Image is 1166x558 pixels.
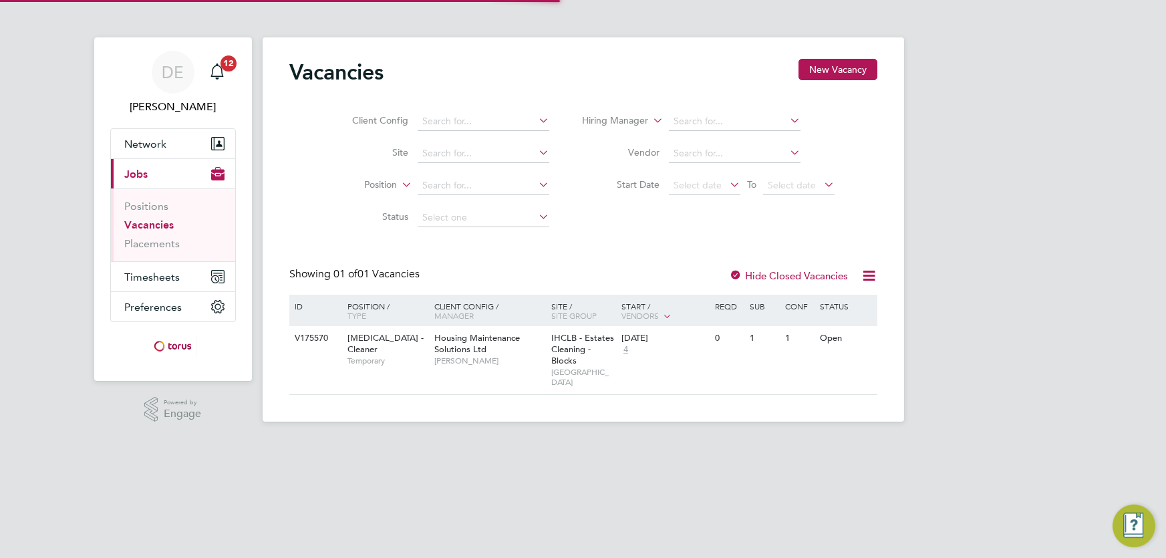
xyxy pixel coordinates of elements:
[320,178,397,192] label: Position
[331,211,408,223] label: Status
[94,37,252,381] nav: Main navigation
[434,356,545,366] span: [PERSON_NAME]
[551,310,597,321] span: Site Group
[291,295,338,317] div: ID
[729,269,848,282] label: Hide Closed Vacancies
[333,267,420,281] span: 01 Vacancies
[331,146,408,158] label: Site
[110,51,236,115] a: DE[PERSON_NAME]
[289,267,422,281] div: Showing
[621,333,708,344] div: [DATE]
[551,332,614,366] span: IHCLB - Estates Cleaning - Blocks
[333,267,357,281] span: 01 of
[669,112,800,131] input: Search for...
[798,59,877,80] button: New Vacancy
[712,326,746,351] div: 0
[418,176,549,195] input: Search for...
[164,408,201,420] span: Engage
[124,271,180,283] span: Timesheets
[111,262,235,291] button: Timesheets
[110,99,236,115] span: Danielle Ebden
[621,310,659,321] span: Vendors
[111,292,235,321] button: Preferences
[221,55,237,72] span: 12
[124,168,148,180] span: Jobs
[124,237,180,250] a: Placements
[124,301,182,313] span: Preferences
[431,295,548,327] div: Client Config /
[111,129,235,158] button: Network
[434,310,474,321] span: Manager
[337,295,431,327] div: Position /
[418,208,549,227] input: Select one
[144,397,201,422] a: Powered byEngage
[418,112,549,131] input: Search for...
[583,178,660,190] label: Start Date
[347,356,428,366] span: Temporary
[674,179,722,191] span: Select date
[291,326,338,351] div: V175570
[817,326,875,351] div: Open
[124,138,166,150] span: Network
[669,144,800,163] input: Search for...
[347,332,424,355] span: [MEDICAL_DATA] - Cleaner
[204,51,231,94] a: 12
[618,295,712,328] div: Start /
[548,295,618,327] div: Site /
[124,200,168,213] a: Positions
[111,159,235,188] button: Jobs
[782,295,817,317] div: Conf
[331,114,408,126] label: Client Config
[164,397,201,408] span: Powered by
[111,188,235,261] div: Jobs
[347,310,366,321] span: Type
[743,176,760,193] span: To
[289,59,384,86] h2: Vacancies
[782,326,817,351] div: 1
[434,332,520,355] span: Housing Maintenance Solutions Ltd
[621,344,630,356] span: 4
[712,295,746,317] div: Reqd
[551,367,615,388] span: [GEOGRAPHIC_DATA]
[162,63,184,81] span: DE
[110,335,236,357] a: Go to home page
[746,326,781,351] div: 1
[149,335,196,357] img: torus-logo-retina.png
[1113,505,1155,547] button: Engage Resource Center
[746,295,781,317] div: Sub
[571,114,648,128] label: Hiring Manager
[418,144,549,163] input: Search for...
[583,146,660,158] label: Vendor
[124,219,174,231] a: Vacancies
[768,179,816,191] span: Select date
[817,295,875,317] div: Status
